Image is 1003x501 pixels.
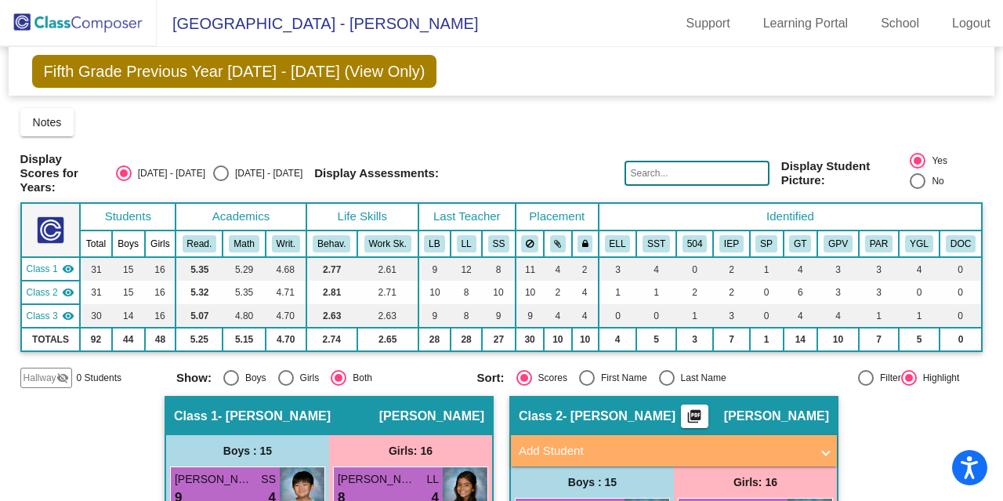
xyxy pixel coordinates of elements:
[681,405,708,428] button: Print Students Details
[946,235,976,252] button: DOC
[817,328,859,351] td: 10
[80,328,111,351] td: 92
[516,203,599,231] th: Placement
[176,281,223,304] td: 5.32
[572,328,599,351] td: 10
[418,203,516,231] th: Last Teacher
[516,328,544,351] td: 30
[599,231,637,257] th: English Language Learner
[683,235,708,252] button: 504
[457,235,476,252] button: LL
[20,152,104,194] span: Display Scores for Years:
[572,304,599,328] td: 4
[62,263,74,275] mat-icon: visibility
[338,471,416,488] span: [PERSON_NAME]
[713,231,749,257] th: Individualized Education Plan
[329,435,492,467] div: Girls: 16
[899,281,940,304] td: 0
[477,370,766,386] mat-radio-group: Select an option
[174,408,218,424] span: Class 1
[784,281,818,304] td: 6
[175,471,253,488] span: [PERSON_NAME]
[910,153,983,194] mat-radio-group: Select an option
[859,281,899,304] td: 3
[917,371,960,385] div: Highlight
[784,328,818,351] td: 14
[636,231,676,257] th: SST
[482,231,516,257] th: Susan Sandrew
[636,328,676,351] td: 5
[77,371,121,385] span: 0 Students
[218,408,331,424] span: - [PERSON_NAME]
[676,304,713,328] td: 1
[176,371,212,385] span: Show:
[925,154,947,168] div: Yes
[266,281,306,304] td: 4.71
[940,231,983,257] th: NEEDS DOCUMENTS FOR ENROLLMENT
[636,257,676,281] td: 4
[599,328,637,351] td: 4
[625,161,769,186] input: Search...
[643,235,670,252] button: SST
[859,328,899,351] td: 7
[176,257,223,281] td: 5.35
[176,370,465,386] mat-radio-group: Select an option
[750,328,784,351] td: 1
[145,231,176,257] th: Girls
[488,235,510,252] button: SS
[112,257,145,281] td: 15
[713,328,749,351] td: 7
[266,257,306,281] td: 4.68
[357,328,418,351] td: 2.65
[294,371,320,385] div: Girls
[859,304,899,328] td: 1
[223,281,265,304] td: 5.35
[713,257,749,281] td: 2
[519,408,563,424] span: Class 2
[176,304,223,328] td: 5.07
[685,408,704,430] mat-icon: picture_as_pdf
[724,408,829,424] span: [PERSON_NAME]
[817,304,859,328] td: 4
[675,371,726,385] div: Last Name
[176,328,223,351] td: 5.25
[306,281,357,304] td: 2.81
[674,11,743,36] a: Support
[306,257,357,281] td: 2.77
[789,235,811,252] button: GT
[511,435,837,467] mat-expansion-panel-header: Add Student
[899,304,940,328] td: 1
[145,328,176,351] td: 48
[112,328,145,351] td: 44
[516,231,544,257] th: Keep away students
[313,235,350,252] button: Behav.
[940,257,983,281] td: 0
[157,11,478,36] span: [GEOGRAPHIC_DATA] - [PERSON_NAME]
[418,328,451,351] td: 28
[80,231,111,257] th: Total
[482,304,516,328] td: 9
[899,257,940,281] td: 4
[223,328,265,351] td: 5.15
[32,55,437,88] span: Fifth Grade Previous Year [DATE] - [DATE] (View Only)
[572,231,599,257] th: Keep with teacher
[784,257,818,281] td: 4
[229,166,302,180] div: [DATE] - [DATE]
[306,203,418,231] th: Life Skills
[899,328,940,351] td: 5
[451,328,482,351] td: 28
[755,235,777,252] button: SP
[750,231,784,257] th: Speech IEP
[80,203,176,231] th: Students
[519,442,810,460] mat-panel-title: Add Student
[940,304,983,328] td: 0
[27,309,58,323] span: Class 3
[176,203,306,231] th: Academics
[817,231,859,257] th: Good Parent Volunteer
[482,257,516,281] td: 8
[112,231,145,257] th: Boys
[145,304,176,328] td: 16
[20,108,74,136] button: Notes
[676,328,713,351] td: 3
[925,174,943,188] div: No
